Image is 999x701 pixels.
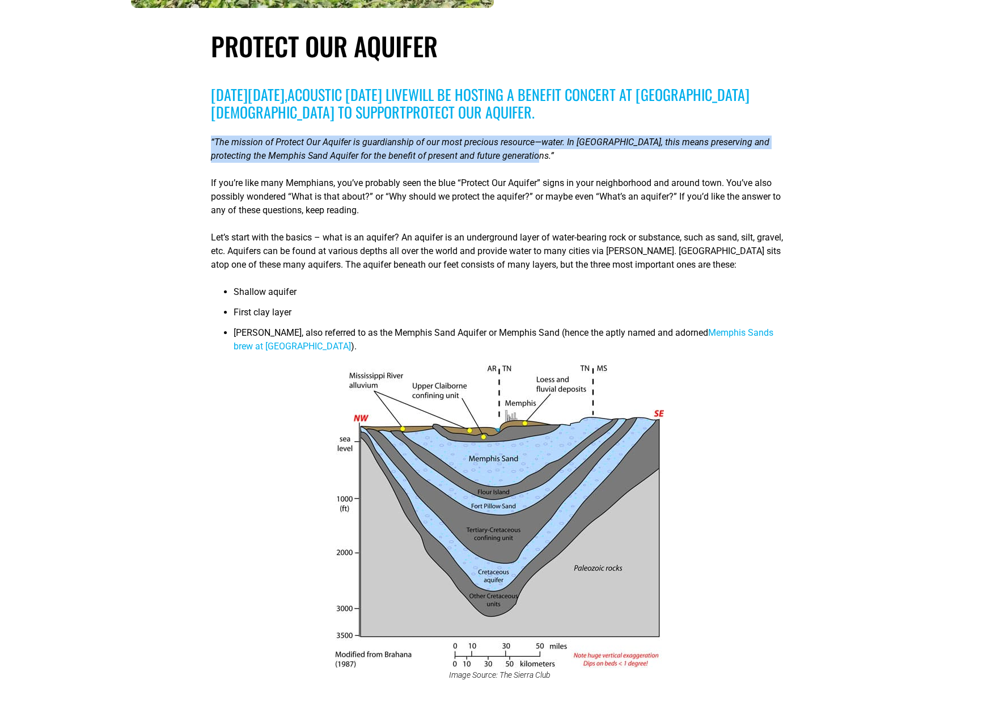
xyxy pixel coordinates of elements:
span: ). [351,341,357,352]
span: Shallow aquifer [234,286,297,297]
a: Acoustic [DATE] Live [287,83,408,105]
span: First clay layer [234,307,291,318]
span: Let’s start with the basics – what is an aquifer? An aquifer is an underground layer of water-bea... [211,232,783,270]
span: [PERSON_NAME], also referred to as the Memphis Sand Aquifer or Memphis Sand (hence the aptly name... [234,327,708,338]
span: . [532,101,535,123]
span: If you’re like many Memphians, you’ve probably seen the blue “Protect Our Aquifer” signs in your ... [211,178,781,216]
span: [DATE][DATE], [211,83,287,105]
h1: Protect Our Aquifer [211,31,788,61]
span: “The mission of Protect Our Aquifer is guardianship of our most precious resource—water. In [GEOG... [211,137,769,161]
figcaption: Image Source: The Sierra Club [211,670,788,679]
span: will be hosting a benefit concert at [GEOGRAPHIC_DATA][DEMOGRAPHIC_DATA] to support [211,83,750,123]
a: Protect Our Aquifer [406,101,532,123]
